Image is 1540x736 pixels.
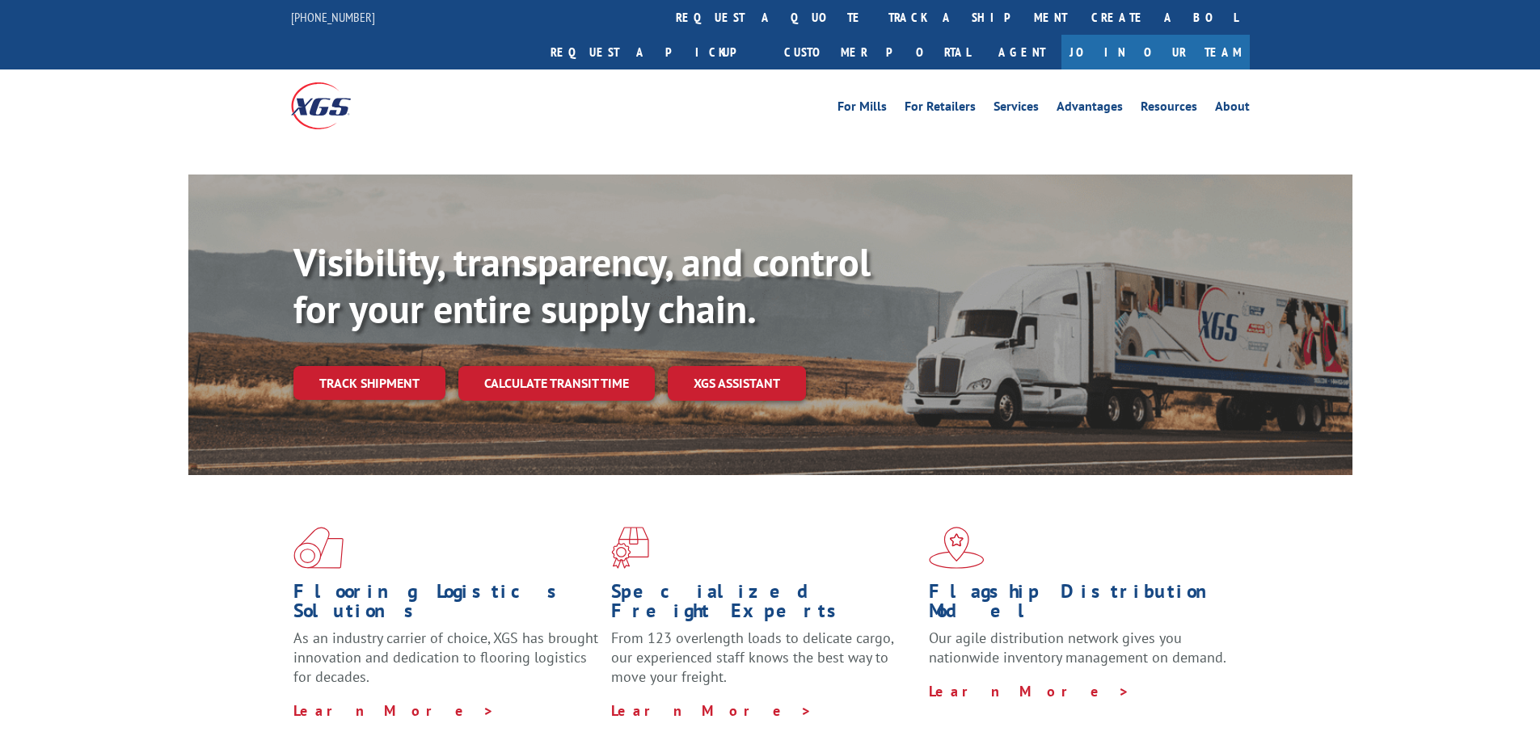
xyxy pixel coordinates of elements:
[1061,35,1250,69] a: Join Our Team
[1057,100,1123,118] a: Advantages
[929,629,1226,667] span: Our agile distribution network gives you nationwide inventory management on demand.
[293,629,598,686] span: As an industry carrier of choice, XGS has brought innovation and dedication to flooring logistics...
[538,35,772,69] a: Request a pickup
[293,701,495,720] a: Learn More >
[293,582,599,629] h1: Flooring Logistics Solutions
[994,100,1039,118] a: Services
[611,527,649,569] img: xgs-icon-focused-on-flooring-red
[929,527,985,569] img: xgs-icon-flagship-distribution-model-red
[291,9,375,25] a: [PHONE_NUMBER]
[293,237,871,334] b: Visibility, transparency, and control for your entire supply chain.
[611,701,812,720] a: Learn More >
[293,527,344,569] img: xgs-icon-total-supply-chain-intelligence-red
[838,100,887,118] a: For Mills
[611,582,917,629] h1: Specialized Freight Experts
[1215,100,1250,118] a: About
[668,366,806,401] a: XGS ASSISTANT
[929,582,1234,629] h1: Flagship Distribution Model
[611,629,917,700] p: From 123 overlength loads to delicate cargo, our experienced staff knows the best way to move you...
[458,366,655,401] a: Calculate transit time
[982,35,1061,69] a: Agent
[772,35,982,69] a: Customer Portal
[905,100,976,118] a: For Retailers
[1141,100,1197,118] a: Resources
[293,366,445,400] a: Track shipment
[929,682,1130,700] a: Learn More >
